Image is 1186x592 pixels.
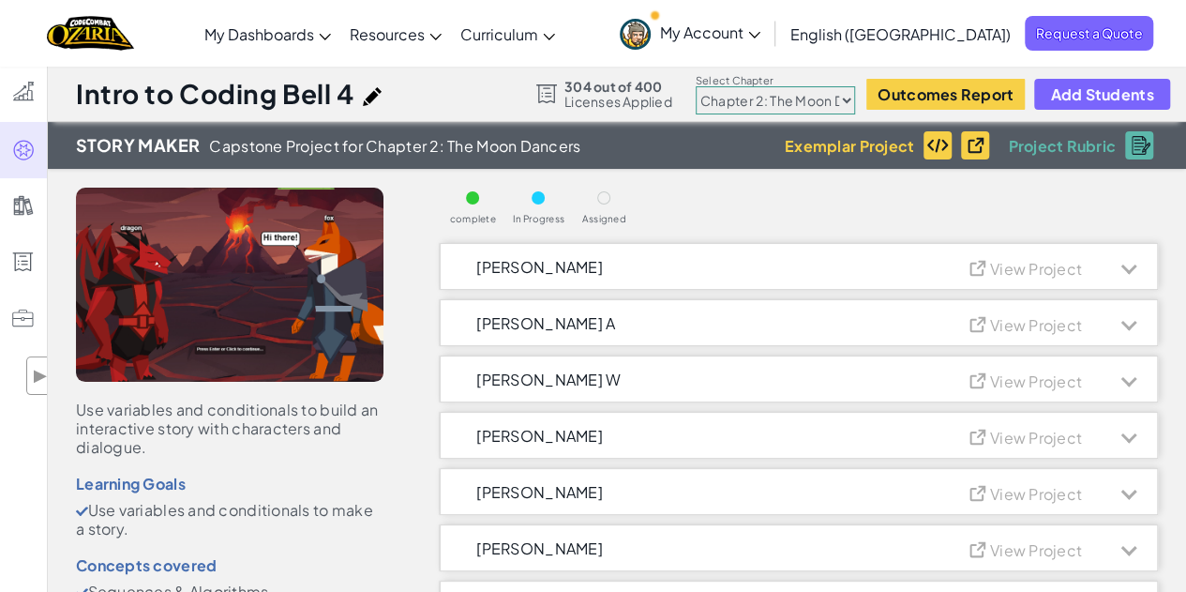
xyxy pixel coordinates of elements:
[209,138,580,154] span: Capstone Project for Chapter 2: The Moon Dancers
[781,8,1020,59] a: English ([GEOGRAPHIC_DATA])
[1050,86,1153,102] span: Add Students
[76,507,88,516] img: CheckMark.svg
[460,24,538,44] span: Curriculum
[476,372,621,387] span: [PERSON_NAME] W
[195,8,340,59] a: My Dashboards
[990,259,1082,279] span: View Project
[990,540,1082,560] span: View Project
[564,94,672,109] span: Licenses Applied
[965,134,994,154] img: IconViewProject_Black.svg
[967,257,996,277] img: IconViewProject_Gray.svg
[47,14,134,53] img: Home
[340,8,451,59] a: Resources
[790,24,1011,44] span: English ([GEOGRAPHIC_DATA])
[1008,138,1116,154] span: Project Rubric
[76,557,383,573] div: Concepts covered
[363,87,382,106] img: iconPencil.svg
[476,428,603,444] span: [PERSON_NAME]
[990,372,1082,391] span: View Project
[1034,79,1169,110] button: Add Students
[696,73,855,88] label: Select Chapter
[785,138,914,154] span: Exemplar Project
[1025,16,1153,51] a: Request a Quote
[990,315,1082,335] span: View Project
[451,8,564,59] a: Curriculum
[450,214,496,224] span: complete
[76,401,383,457] div: Use variables and conditionals to build an interactive story with characters and dialogue.
[476,259,603,275] span: [PERSON_NAME]
[476,540,603,556] span: [PERSON_NAME]
[967,313,996,333] img: IconViewProject_Gray.svg
[967,370,996,389] img: IconViewProject_Gray.svg
[1132,136,1150,155] img: IconRubric.svg
[610,4,770,63] a: My Account
[47,14,134,53] a: Ozaria by CodeCombat logo
[76,76,353,112] h1: Intro to Coding Bell 4
[926,138,949,153] img: IconExemplarCode.svg
[32,362,48,389] span: ▶
[350,24,425,44] span: Resources
[660,23,760,42] span: My Account
[967,426,996,446] img: IconViewProject_Gray.svg
[990,428,1082,448] span: View Project
[582,214,626,224] span: Assigned
[990,484,1082,504] span: View Project
[564,79,672,94] span: 304 out of 400
[76,476,383,492] div: Learning Goals
[76,131,200,159] span: Story Maker
[476,315,615,331] span: [PERSON_NAME] A
[476,484,603,500] span: [PERSON_NAME]
[866,79,1025,110] button: Outcomes Report
[967,539,996,558] img: IconViewProject_Gray.svg
[204,24,314,44] span: My Dashboards
[76,501,383,539] li: Use variables and conditionals to make a story.
[512,214,564,224] span: In Progress
[620,19,651,50] img: avatar
[967,482,996,502] img: IconViewProject_Gray.svg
